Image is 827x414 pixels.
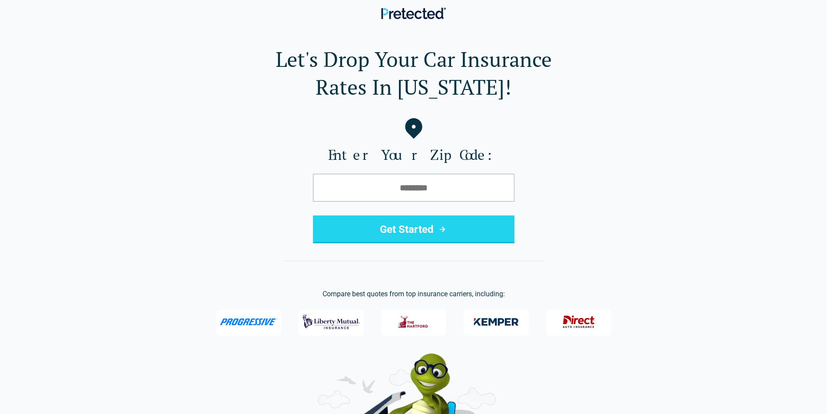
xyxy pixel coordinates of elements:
img: Pretected [381,7,446,19]
button: Get Started [313,215,514,243]
img: Progressive [220,318,278,325]
img: Kemper [468,311,525,333]
h1: Let's Drop Your Car Insurance Rates In [US_STATE]! [14,45,813,101]
img: The Hartford [392,311,435,333]
p: Compare best quotes from top insurance carriers, including: [14,289,813,299]
label: Enter Your Zip Code: [14,146,813,163]
img: Direct General [557,311,600,333]
img: Liberty Mutual [303,311,360,333]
